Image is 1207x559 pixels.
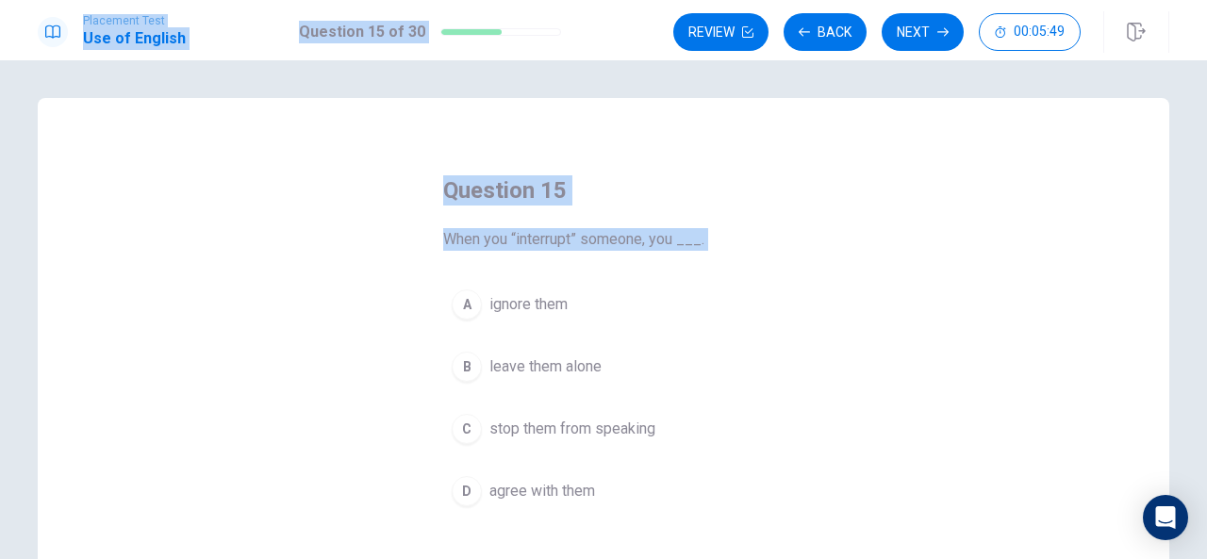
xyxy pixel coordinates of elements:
[443,228,764,251] span: When you “interrupt” someone, you ___.
[452,476,482,506] div: D
[1143,495,1188,540] div: Open Intercom Messenger
[489,418,655,440] span: stop them from speaking
[443,281,764,328] button: Aignore them
[1014,25,1065,40] span: 00:05:49
[784,13,867,51] button: Back
[443,343,764,390] button: Bleave them alone
[443,405,764,452] button: Cstop them from speaking
[452,414,482,444] div: C
[882,13,964,51] button: Next
[83,14,186,27] span: Placement Test
[979,13,1081,51] button: 00:05:49
[673,13,769,51] button: Review
[443,175,764,206] h4: Question 15
[452,289,482,320] div: A
[489,480,595,502] span: agree with them
[489,355,602,378] span: leave them alone
[443,468,764,515] button: Dagree with them
[452,352,482,382] div: B
[299,21,425,43] h1: Question 15 of 30
[83,27,186,50] h1: Use of English
[489,293,568,316] span: ignore them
